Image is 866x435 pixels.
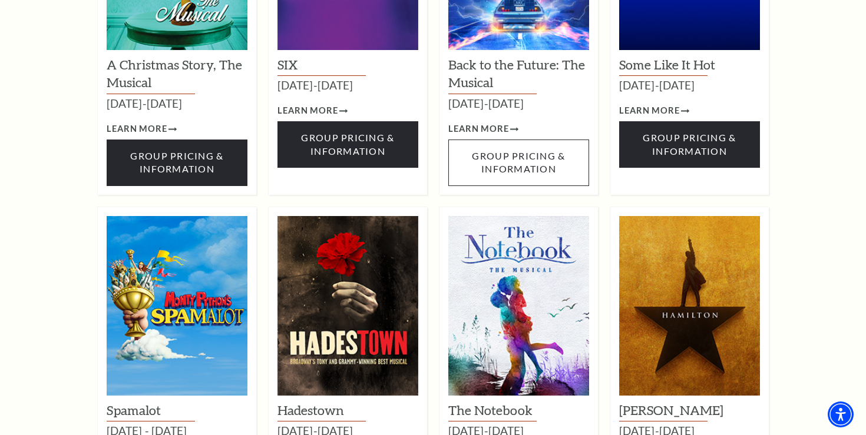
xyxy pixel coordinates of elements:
p: [PERSON_NAME] [619,401,760,422]
span: Learn More [448,122,509,137]
span: Learn More [277,104,338,118]
img: The Notebook [448,216,589,396]
a: Group Pricing & Information - open in a new tab [107,140,247,186]
p: [DATE]-[DATE] [107,94,247,113]
a: April 14-19, 2026 Learn More Group Pricing & Information - open in a new tab [619,104,689,118]
p: Spamalot [107,401,247,422]
span: Learn More [619,104,680,118]
p: The Notebook [448,401,589,422]
div: Accessibility Menu [828,401,854,427]
img: Spamalot [107,216,247,396]
a: December 5-7, 2025 Learn More Group Pricing & Information - open in a new tab [107,122,177,137]
span: Learn More [107,122,167,137]
p: Some Like It Hot [619,56,760,77]
p: [DATE]-[DATE] [619,76,760,95]
a: Group Pricing & Information - open in a new tab [448,140,589,186]
a: Group Pricing & Information - open in a new tab [277,121,418,168]
p: Back to the Future: The Musical [448,56,589,95]
p: SIX [277,56,418,77]
a: March 24-29, 2026 Learn More Group Pricing & Information - open in a new tab [448,122,518,137]
img: Hadestown [277,216,418,396]
span: Group Pricing & Information [301,132,394,156]
p: [DATE]-[DATE] [448,94,589,113]
img: Hamilton [619,216,760,396]
span: Group Pricing & Information [643,132,736,156]
a: February 10-15, 2026 Learn More Group Pricing & Information - open in a new tab [277,104,348,118]
span: Group Pricing & Information [130,150,223,174]
p: [DATE]-[DATE] [277,76,418,95]
span: Group Pricing & Information [472,150,565,174]
p: Hadestown [277,401,418,422]
a: Group Pricing & Information - open in a new tab [619,121,760,168]
p: A Christmas Story, The Musical [107,56,247,95]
